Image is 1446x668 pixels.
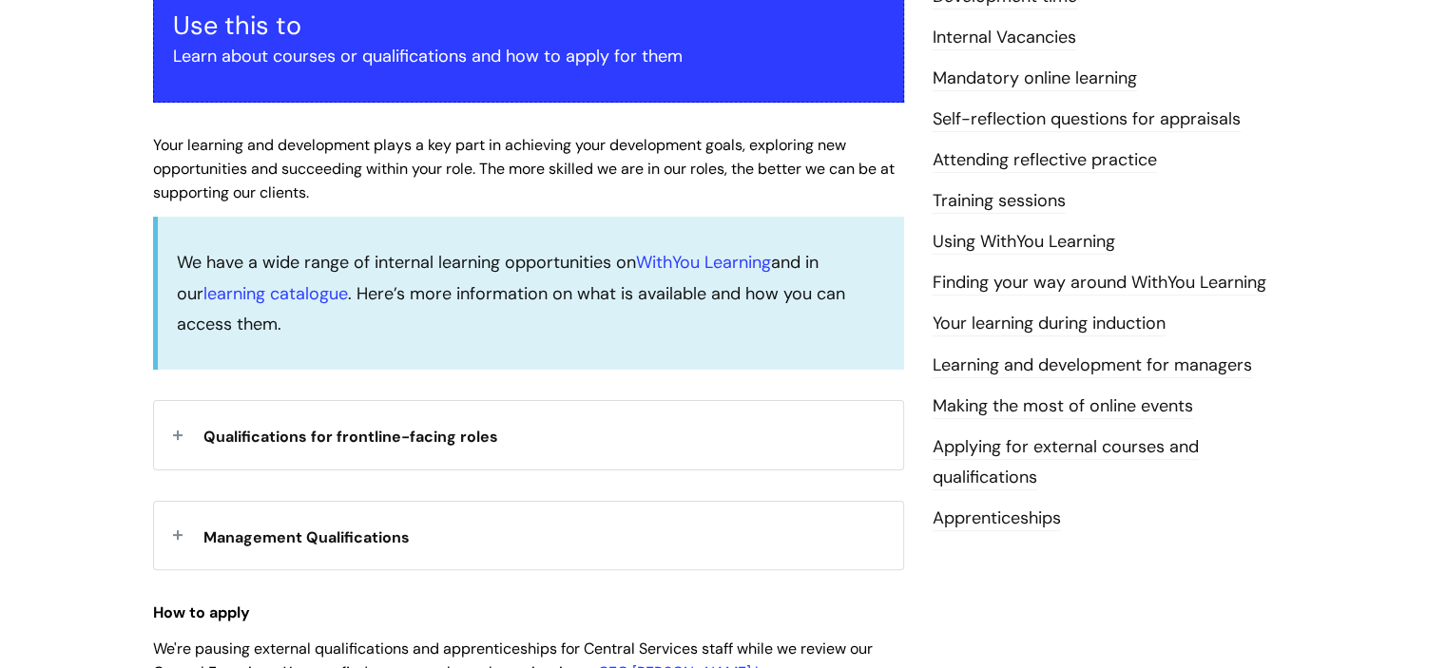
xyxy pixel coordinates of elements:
[153,602,250,622] strong: How to apply
[933,26,1076,50] a: Internal Vacancies
[933,312,1166,336] a: Your learning during induction
[933,148,1157,173] a: Attending reflective practice
[933,353,1252,378] a: Learning and development for managers
[177,247,885,339] p: We have a wide range of internal learning opportunities on and in our . Here’s more information o...
[933,189,1066,214] a: Training sessions
[173,41,884,71] p: Learn about courses or qualifications and how to apply for them
[933,230,1115,255] a: Using WithYou Learning
[203,527,410,547] span: Management Qualifications
[933,107,1241,132] a: Self-reflection questions for appraisals
[636,251,771,274] a: WithYou Learning
[933,394,1193,419] a: Making the most of online events
[933,67,1137,91] a: Mandatory online learning
[203,282,348,305] a: learning catalogue
[933,271,1266,296] a: Finding your way around WithYou Learning
[203,427,498,447] span: Qualifications for frontline-facing roles
[933,435,1199,490] a: Applying for external courses and qualifications
[173,10,884,41] h3: Use this to
[153,135,895,202] span: Your learning and development plays a key part in achieving your development goals, exploring new...
[933,506,1061,531] a: Apprenticeships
